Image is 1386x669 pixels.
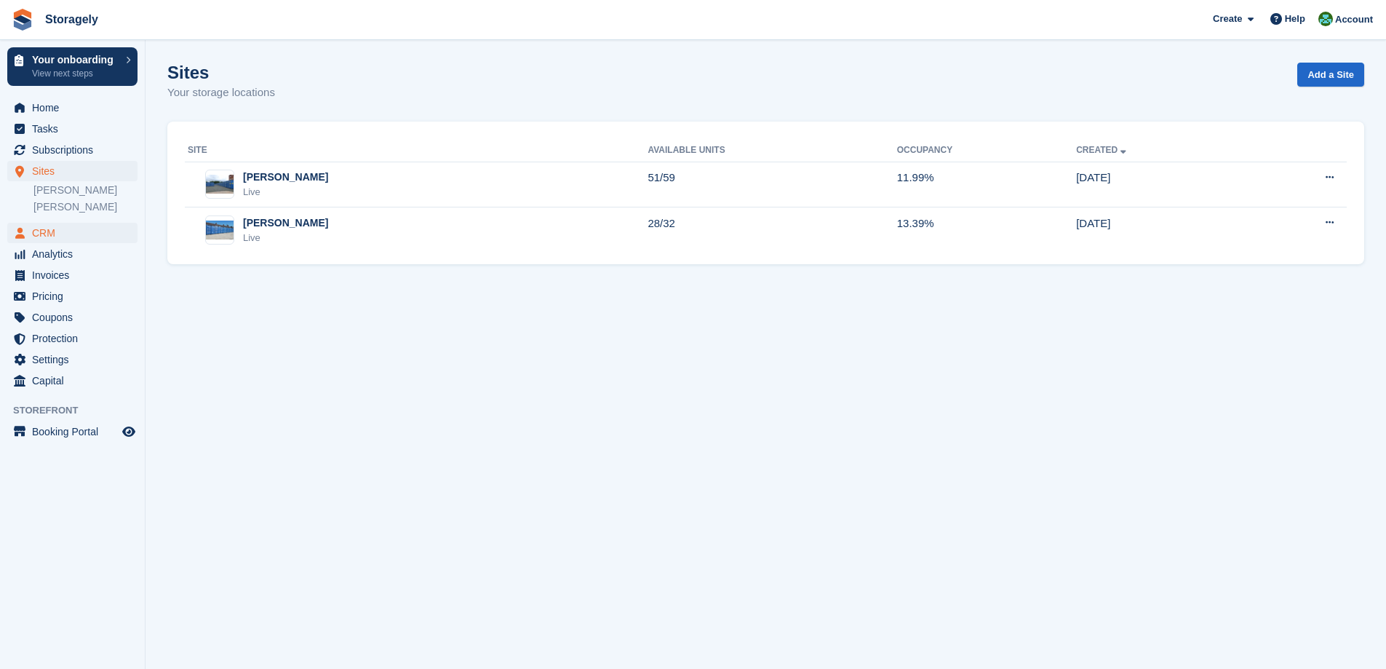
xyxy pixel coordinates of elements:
[206,221,234,240] img: Image of Preston site
[243,215,328,231] div: [PERSON_NAME]
[32,161,119,181] span: Sites
[32,371,119,391] span: Capital
[32,67,119,80] p: View next steps
[243,185,328,199] div: Live
[120,423,138,440] a: Preview store
[1076,145,1129,155] a: Created
[32,307,119,328] span: Coupons
[185,139,648,162] th: Site
[7,421,138,442] a: menu
[7,161,138,181] a: menu
[1335,12,1373,27] span: Account
[206,175,234,194] img: Image of Dudley site
[32,265,119,285] span: Invoices
[1297,63,1364,87] a: Add a Site
[33,200,138,214] a: [PERSON_NAME]
[7,119,138,139] a: menu
[32,328,119,349] span: Protection
[7,223,138,243] a: menu
[33,183,138,197] a: [PERSON_NAME]
[32,349,119,370] span: Settings
[243,170,328,185] div: [PERSON_NAME]
[32,244,119,264] span: Analytics
[32,140,119,160] span: Subscriptions
[897,139,1076,162] th: Occupancy
[243,231,328,245] div: Live
[1318,12,1333,26] img: Notifications
[7,286,138,306] a: menu
[32,55,119,65] p: Your onboarding
[7,371,138,391] a: menu
[167,63,275,82] h1: Sites
[39,7,104,31] a: Storagely
[7,265,138,285] a: menu
[7,244,138,264] a: menu
[32,286,119,306] span: Pricing
[32,421,119,442] span: Booking Portal
[7,98,138,118] a: menu
[648,162,896,207] td: 51/59
[1076,162,1248,207] td: [DATE]
[7,47,138,86] a: Your onboarding View next steps
[648,207,896,253] td: 28/32
[897,207,1076,253] td: 13.39%
[7,307,138,328] a: menu
[7,349,138,370] a: menu
[897,162,1076,207] td: 11.99%
[1285,12,1305,26] span: Help
[13,403,145,418] span: Storefront
[7,328,138,349] a: menu
[32,119,119,139] span: Tasks
[167,84,275,101] p: Your storage locations
[32,98,119,118] span: Home
[648,139,896,162] th: Available Units
[1213,12,1242,26] span: Create
[32,223,119,243] span: CRM
[12,9,33,31] img: stora-icon-8386f47178a22dfd0bd8f6a31ec36ba5ce8667c1dd55bd0f319d3a0aa187defe.svg
[7,140,138,160] a: menu
[1076,207,1248,253] td: [DATE]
